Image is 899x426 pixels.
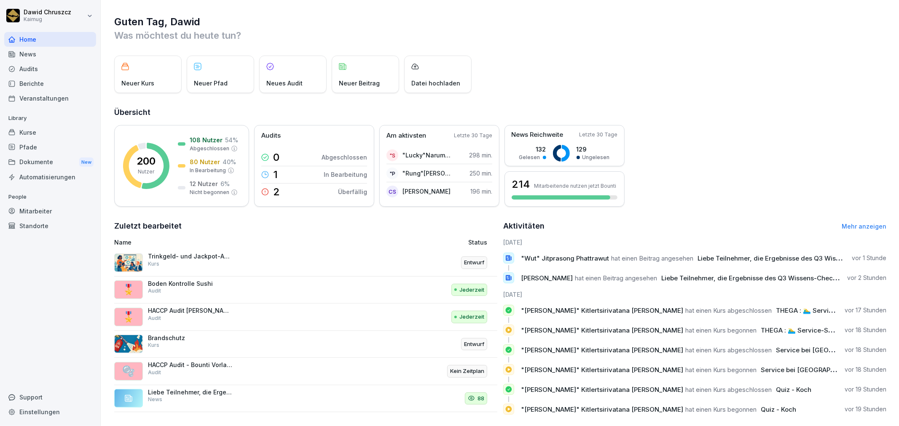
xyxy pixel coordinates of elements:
p: 1 [273,170,278,180]
span: hat einen Kurs abgeschlossen [685,346,772,354]
p: Kein Zeitplan [450,367,484,375]
h1: Guten Tag, Dawid [114,15,886,29]
p: 88 [478,394,484,403]
a: 🎖️Boden Kontrolle SushiAuditJederzeit [114,277,497,304]
h3: 214 [512,177,530,192]
p: 🫧 [122,364,135,379]
a: Berichte [4,76,96,91]
p: 0 [273,152,279,162]
span: Quiz - Koch [776,386,811,394]
p: Nicht begonnen [190,189,229,196]
p: 40 % [223,157,236,166]
p: 298 min. [469,151,492,160]
div: Audits [4,61,96,76]
span: Quiz - Koch [761,405,796,413]
span: [PERSON_NAME] [521,274,573,282]
span: "[PERSON_NAME]" Kitlertsirivatana [PERSON_NAME] [521,405,683,413]
p: Audit [148,314,161,322]
p: Audit [148,369,161,376]
p: 196 min. [470,187,492,196]
p: Dawid Chruszcz [24,9,71,16]
p: Was möchtest du heute tun? [114,29,886,42]
span: hat einen Kurs abgeschlossen [685,306,772,314]
img: xwbqhqr6wm48ihrmnx4a5gd7.png [114,253,143,272]
a: News [4,47,96,61]
div: Automatisierungen [4,170,96,184]
p: Am aktivsten [386,131,426,141]
p: 250 min. [470,169,492,178]
p: Audits [261,131,281,141]
p: Entwurf [464,258,484,267]
p: Abgeschlossen [190,145,229,152]
p: Letzte 30 Tage [579,131,617,138]
p: Nutzer [138,168,155,176]
span: "Wut" Jitprasong Phattrawut [521,254,609,262]
a: Home [4,32,96,47]
p: 132 [519,145,546,154]
p: 80 Nutzer [190,157,220,166]
p: Kurs [148,341,159,349]
span: Service bei [GEOGRAPHIC_DATA] [761,366,862,374]
p: 12 Nutzer [190,179,218,188]
h6: [DATE] [503,238,886,247]
p: vor 19 Stunden [845,385,886,394]
p: "Rung"[PERSON_NAME] [403,169,451,178]
p: vor 17 Stunden [845,306,886,314]
span: "[PERSON_NAME]" Kitlertsirivatana [PERSON_NAME] [521,386,683,394]
p: vor 18 Stunden [845,326,886,334]
p: News [148,396,162,403]
h2: Aktivitäten [503,220,545,232]
div: Einstellungen [4,405,96,419]
a: 🫧HACCP Audit - Bounti VorlageAuditKein Zeitplan [114,358,497,385]
p: Neues Audit [266,79,303,88]
p: 108 Nutzer [190,136,223,144]
p: HACCP Audit [PERSON_NAME] [148,307,232,314]
p: Name [114,238,356,247]
a: Kurse [4,125,96,140]
div: Standorte [4,218,96,233]
h2: Zuletzt bearbeitet [114,220,497,232]
p: vor 18 Stunden [845,365,886,374]
p: vor 1 Stunde [852,254,886,262]
p: Trinkgeld- und Jackpot-Ausschüttung [148,253,232,260]
h2: Übersicht [114,106,886,118]
img: b0iy7e1gfawqjs4nezxuanzk.png [114,335,143,353]
a: Pfade [4,140,96,154]
p: Letzte 30 Tage [454,132,492,139]
p: Liebe Teilnehmer, die Ergebnisse des Q3 Wissens-Checks sind da! Herzlichen Glückwunsch an unsere ... [148,389,232,396]
p: Gelesen [519,154,540,161]
a: DokumenteNew [4,154,96,170]
a: Liebe Teilnehmer, die Ergebnisse des Q3 Wissens-Checks sind da! Herzlichen Glückwunsch an unsere ... [114,385,497,413]
p: Entwurf [464,340,484,349]
span: "[PERSON_NAME]" Kitlertsirivatana [PERSON_NAME] [521,366,683,374]
p: HACCP Audit - Bounti Vorlage [148,361,232,369]
p: 🎖️ [122,282,135,297]
p: 200 [137,156,156,166]
p: Kurs [148,260,159,268]
a: Veranstaltungen [4,91,96,106]
div: "S [386,149,398,161]
p: Jederzeit [459,313,484,321]
p: vor 2 Stunden [847,274,886,282]
p: "Lucky"Narumon Sugdee [403,151,451,160]
a: Mehr anzeigen [842,223,886,230]
p: Datei hochladen [411,79,460,88]
p: Neuer Beitrag [339,79,380,88]
span: "[PERSON_NAME]" Kitlertsirivatana [PERSON_NAME] [521,306,683,314]
p: Library [4,112,96,125]
span: hat einen Kurs begonnen [685,326,757,334]
div: CS [386,186,398,197]
span: hat einen Kurs begonnen [685,366,757,374]
p: Status [468,238,487,247]
a: 🎖️HACCP Audit [PERSON_NAME]AuditJederzeit [114,304,497,331]
p: Jederzeit [459,286,484,294]
p: Kaimug [24,16,71,22]
span: hat einen Kurs abgeschlossen [685,386,772,394]
h6: [DATE] [503,290,886,299]
p: [PERSON_NAME] [403,187,451,196]
p: 2 [273,187,280,197]
p: 6 % [220,179,230,188]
